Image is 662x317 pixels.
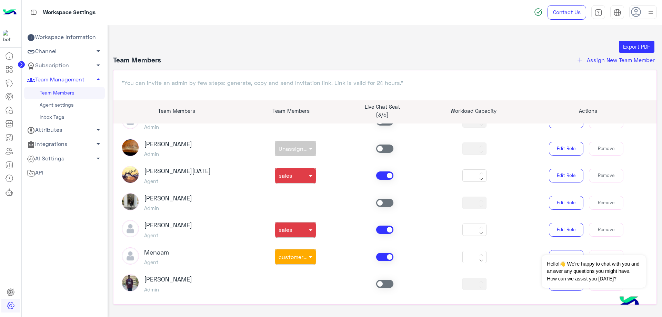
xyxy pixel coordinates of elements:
button: Remove [589,142,623,156]
span: Assign New Team Member [587,57,655,63]
button: Remove [589,169,623,182]
img: tab [594,9,602,17]
button: Export PDF [619,41,654,53]
a: AI Settings [24,151,105,166]
a: Subscription [24,59,105,73]
h3: [PERSON_NAME] [144,221,192,229]
span: arrow_drop_down [94,61,102,69]
img: tab [29,8,38,17]
img: picture [122,139,139,156]
p: Actions [524,107,651,115]
p: Team Members [250,107,331,115]
img: defaultAdmin.png [122,247,139,265]
img: profile [646,8,655,17]
img: hulul-logo.png [617,289,641,314]
h5: Admin [144,286,192,293]
a: Integrations [24,137,105,151]
img: tab [613,9,621,17]
button: Edit Role [549,223,583,237]
a: Inbox Tags [24,111,105,123]
img: 713415422032625 [3,30,15,42]
h5: Admin [144,124,192,130]
button: Edit Role [549,196,583,210]
button: Remove [589,223,623,237]
span: Hello!👋 We're happy to chat with you and answer any questions you might have. How can we assist y... [542,255,645,288]
h5: Admin [144,205,192,211]
span: arrow_drop_down [94,47,102,55]
h5: Agent [144,178,211,184]
p: Workload Capacity [433,107,514,115]
a: tab [591,5,605,20]
a: Team Management [24,73,105,87]
span: Export PDF [623,43,650,50]
button: Remove [589,196,623,210]
span: customer support [279,254,326,260]
a: Workspace Information [24,30,105,44]
h3: [PERSON_NAME] [144,140,192,148]
a: Contact Us [548,5,586,20]
img: picture [122,274,139,291]
img: Logo [3,5,17,20]
a: API [24,166,105,180]
a: Team Members [24,87,105,99]
span: arrow_drop_up [94,75,102,83]
img: picture [122,193,139,210]
i: add [576,56,584,64]
img: ACg8ocJAd9cmCV_lg36ov6Kt_yM79juuS8Adv9pU2f3caa9IOlWTjQo=s96-c [122,166,139,183]
button: Edit Role [549,142,583,156]
a: Attributes [24,123,105,137]
p: "You can invite an admin by few steps: generate, copy and send Invitation link. Link is valid for... [122,79,649,87]
img: spinner [534,8,542,16]
h3: Menaam [144,249,169,256]
h3: [PERSON_NAME] [144,276,192,283]
button: Edit Role [549,169,583,182]
p: (3/5) [342,111,423,119]
span: arrow_drop_down [94,126,102,134]
h5: Agent [144,232,192,238]
a: Agent settings [24,99,105,111]
h3: [PERSON_NAME][DATE] [144,167,211,175]
img: defaultAdmin.png [122,220,139,237]
h5: Agent [144,259,169,265]
span: arrow_drop_down [94,140,102,148]
p: Workspace Settings [43,8,96,17]
p: Team Members [113,107,240,115]
p: Live Chat Seat [342,103,423,111]
span: arrow_drop_down [94,154,102,162]
button: addAssign New Team Member [574,56,657,65]
h3: [PERSON_NAME] [144,195,192,202]
h4: Team Members [113,56,161,65]
h5: Admin [144,151,192,157]
a: Channel [24,44,105,59]
span: API [27,168,43,177]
